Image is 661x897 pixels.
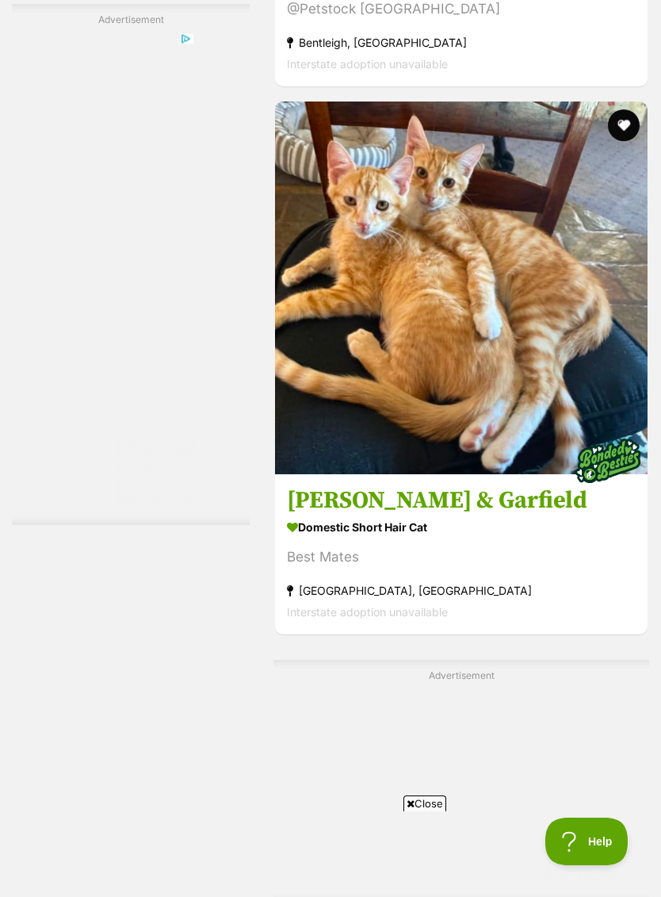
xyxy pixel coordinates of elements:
iframe: Help Scout Beacon - Open [545,818,629,865]
img: bonded besties [568,421,648,500]
span: Interstate adoption unavailable [287,57,448,71]
iframe: Advertisement [67,33,194,509]
div: Best Mates [287,546,636,568]
strong: [GEOGRAPHIC_DATA], [GEOGRAPHIC_DATA] [287,580,636,601]
strong: Bentleigh, [GEOGRAPHIC_DATA] [287,32,636,53]
h3: [PERSON_NAME] & Garfield [287,485,636,516]
span: Close [403,795,446,811]
iframe: Advertisement [342,689,580,887]
span: Interstate adoption unavailable [287,605,448,619]
iframe: Advertisement [42,818,619,889]
strong: Domestic Short Hair Cat [287,516,636,539]
div: Advertisement [12,4,250,525]
img: Oatis & Garfield - Domestic Short Hair Cat [275,102,648,474]
button: favourite [608,109,640,141]
a: [PERSON_NAME] & Garfield Domestic Short Hair Cat Best Mates [GEOGRAPHIC_DATA], [GEOGRAPHIC_DATA] ... [275,473,648,634]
